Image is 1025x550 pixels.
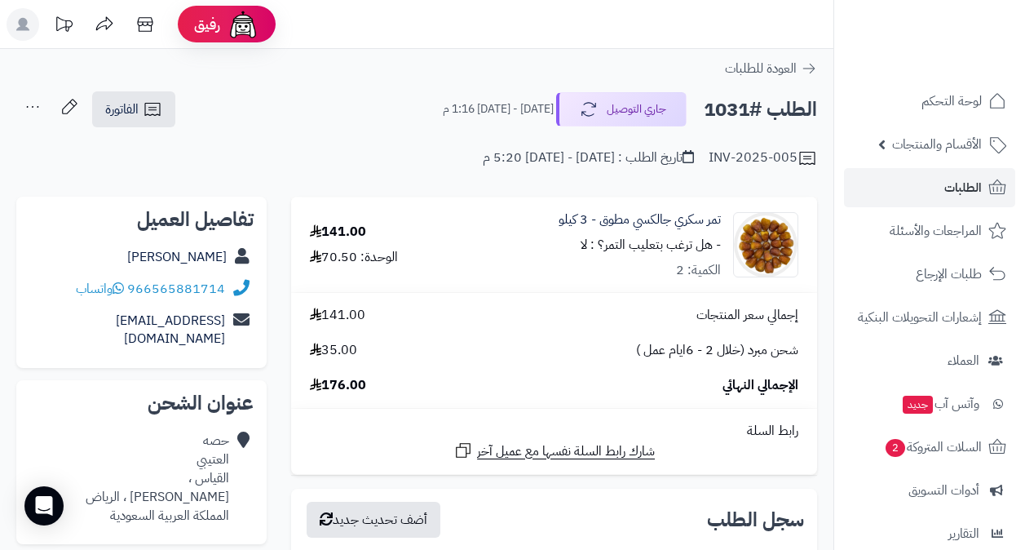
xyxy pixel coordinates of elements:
[844,298,1015,337] a: إشعارات التحويلات البنكية
[704,93,817,126] h2: الطلب #1031
[29,210,254,229] h2: تفاصيل العميل
[310,376,366,395] span: 176.00
[844,341,1015,380] a: العملاء
[921,90,982,113] span: لوحة التحكم
[844,211,1015,251] a: المراجعات والأسئلة
[453,441,655,461] a: شارك رابط السلة نفسها مع عميل آخر
[76,279,124,299] a: واتساب
[948,522,979,545] span: التقارير
[903,396,933,414] span: جديد
[901,393,979,415] span: وآتس آب
[92,91,175,127] a: الفاتورة
[916,263,982,286] span: طلبات الإرجاع
[310,341,357,360] span: 35.00
[307,502,440,538] button: أضف تحديث جديد
[310,306,365,325] span: 141.00
[477,442,655,461] span: شارك رابط السلة نفسها مع عميل آخر
[890,220,982,242] span: المراجعات والأسئلة
[892,133,982,156] span: الأقسام والمنتجات
[310,248,398,267] div: الوحدة: 70.50
[43,8,84,45] a: تحديثات المنصة
[722,376,798,395] span: الإجمالي النهائي
[86,432,229,525] div: حصه العتيبي القياس ، [PERSON_NAME] ، الرياض المملكة العربية السعودية
[105,100,139,119] span: الفاتورة
[696,306,798,325] span: إجمالي سعر المنتجات
[886,439,905,457] span: 2
[844,384,1015,424] a: وآتس آبجديد
[944,176,982,199] span: الطلبات
[707,510,804,530] h3: سجل الطلب
[844,428,1015,467] a: السلات المتروكة2
[443,101,554,118] small: [DATE] - [DATE] 1:16 م
[844,168,1015,207] a: الطلبات
[116,311,225,349] a: [EMAIL_ADDRESS][DOMAIN_NAME]
[858,306,982,329] span: إشعارات التحويلات البنكية
[725,59,797,78] span: العودة للطلبات
[194,15,220,34] span: رفيق
[24,486,64,526] div: Open Intercom Messenger
[884,436,982,459] span: السلات المتروكة
[29,393,254,413] h2: عنوان الشحن
[676,261,721,280] div: الكمية: 2
[127,247,227,267] a: [PERSON_NAME]
[844,471,1015,510] a: أدوات التسويق
[844,82,1015,121] a: لوحة التحكم
[127,279,225,299] a: 966565881714
[559,211,721,229] a: تمر سكري جالكسي مطوق - 3 كيلو
[227,8,259,41] img: ai-face.png
[914,42,1010,76] img: logo-2.png
[310,223,366,242] div: 141.00
[483,149,694,167] div: تاريخ الطلب : [DATE] - [DATE] 5:20 م
[298,422,811,441] div: رابط السلة
[908,479,979,502] span: أدوات التسويق
[709,149,817,168] div: INV-2025-005
[581,235,721,255] small: - هل ترغب بتعليب التمر؟ : لا
[556,92,687,126] button: جاري التوصيل
[734,212,797,277] img: 1755726839-55-90x90.png
[948,349,979,372] span: العملاء
[636,341,798,360] span: شحن مبرد (خلال 2 - 6ايام عمل )
[844,255,1015,294] a: طلبات الإرجاع
[725,59,817,78] a: العودة للطلبات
